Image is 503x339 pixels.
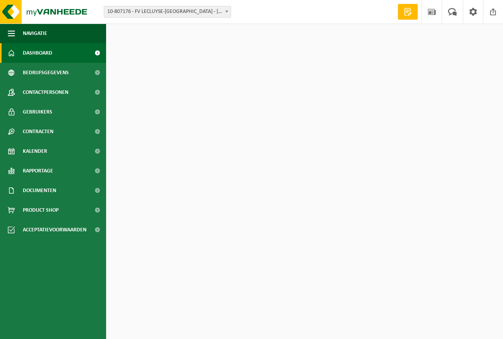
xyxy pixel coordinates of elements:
span: 10-807176 - FV LECLUYSE-VANHEE - PASSENDALE [104,6,231,18]
span: Gebruikers [23,102,52,122]
span: Product Shop [23,200,59,220]
span: Contactpersonen [23,82,68,102]
span: Contracten [23,122,53,141]
span: Rapportage [23,161,53,181]
span: 10-807176 - FV LECLUYSE-VANHEE - PASSENDALE [104,6,231,17]
span: Dashboard [23,43,52,63]
span: Kalender [23,141,47,161]
span: Documenten [23,181,56,200]
span: Acceptatievoorwaarden [23,220,86,240]
span: Navigatie [23,24,47,43]
span: Bedrijfsgegevens [23,63,69,82]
